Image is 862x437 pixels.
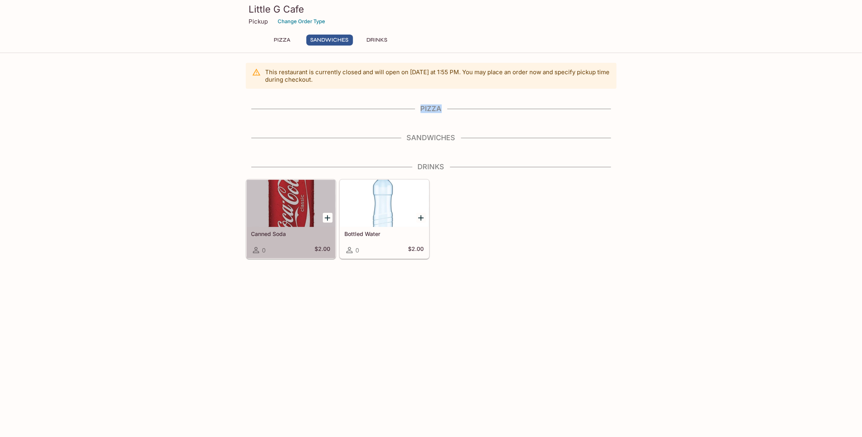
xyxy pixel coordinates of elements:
[345,230,424,237] h5: Bottled Water
[359,35,395,46] button: Drinks
[315,245,331,255] h5: $2.00
[265,68,610,83] p: This restaurant is currently closed and will open on [DATE] at 1:55 PM . You may place an order n...
[251,230,331,237] h5: Canned Soda
[416,213,426,223] button: Add Bottled Water
[340,179,429,259] a: Bottled Water0$2.00
[246,163,617,171] h4: Drinks
[356,247,359,254] span: 0
[408,245,424,255] h5: $2.00
[249,3,613,15] h3: Little G Cafe
[340,180,429,227] div: Bottled Water
[262,247,266,254] span: 0
[246,179,336,259] a: Canned Soda0$2.00
[265,35,300,46] button: Pizza
[246,133,617,142] h4: Sandwiches
[246,104,617,113] h4: Pizza
[247,180,335,227] div: Canned Soda
[323,213,333,223] button: Add Canned Soda
[275,15,329,27] button: Change Order Type
[249,18,268,25] p: Pickup
[306,35,353,46] button: Sandwiches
